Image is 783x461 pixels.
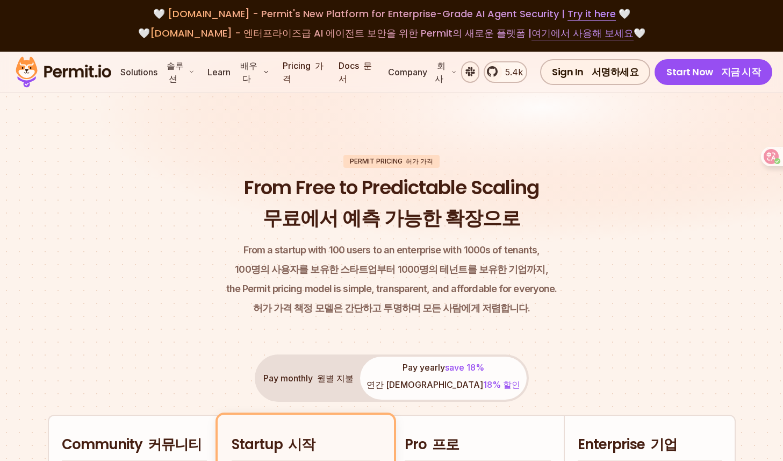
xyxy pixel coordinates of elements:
h2: Community [62,435,207,455]
img: Permit logo [11,54,116,90]
font: 지금 시작 [721,65,761,79]
font: 솔루션 [167,60,184,84]
font: 기업 [650,435,677,454]
font: 허가 가격 [406,157,433,165]
font: 허가 가격 책정 모델은 간단하고 투명하며 모든 사람에게 저렴합니다. [253,302,530,314]
h2: Startup [232,435,380,455]
font: 🤍 🤍 [138,26,645,40]
font: 문서 [339,60,372,84]
font: 배우다 [240,60,257,84]
font: 가격 [283,60,324,84]
div: 🤍 🤍 [26,6,757,45]
span: [DOMAIN_NAME] - 엔터프라이즈급 AI 에이전트 보안을 위한 Permit의 새로운 플랫폼 | [150,26,634,40]
button: Learn 배우다 [203,55,274,89]
button: Solutions 솔루션 [116,55,199,89]
div: Permit Pricing [343,155,440,168]
p: the Permit pricing model is simple, transparent, and affordable for everyone. [226,243,557,320]
button: Pay monthly 월별 지불 [257,357,360,400]
a: Pricing 가격 [278,55,330,89]
a: 여기에서 사용해 보세요 [531,26,634,40]
span: From a startup with 100 users to an enterprise with 1000s of tenants, [226,243,557,281]
a: Sign In 서명하세요 [540,59,650,85]
span: 5.4k [499,66,523,79]
a: Try it here [568,7,616,21]
h1: From Free to Predictable Scaling [244,174,539,236]
font: 회사 [435,60,446,84]
font: 100명의 사용자를 보유한 스타트업부터 1000명의 테넌트를 보유한 기업까지, [235,264,548,275]
font: 프로 [432,435,459,454]
a: Docs 문서 [334,55,379,89]
button: Company 회사 [384,55,461,89]
h2: Pro [405,435,551,455]
h2: Enterprise [578,435,722,455]
font: 서명하세요 [592,65,639,79]
font: 월별 지불 [317,373,354,384]
a: 5.4k [484,61,527,83]
a: Start Now 지금 시작 [655,59,772,85]
span: [DOMAIN_NAME] - Permit's New Platform for Enterprise-Grade AI Agent Security | [168,7,616,20]
font: 무료에서 예측 가능한 확장으로 [263,204,520,232]
font: 커뮤니티 [148,435,202,454]
font: 시작 [288,435,315,454]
